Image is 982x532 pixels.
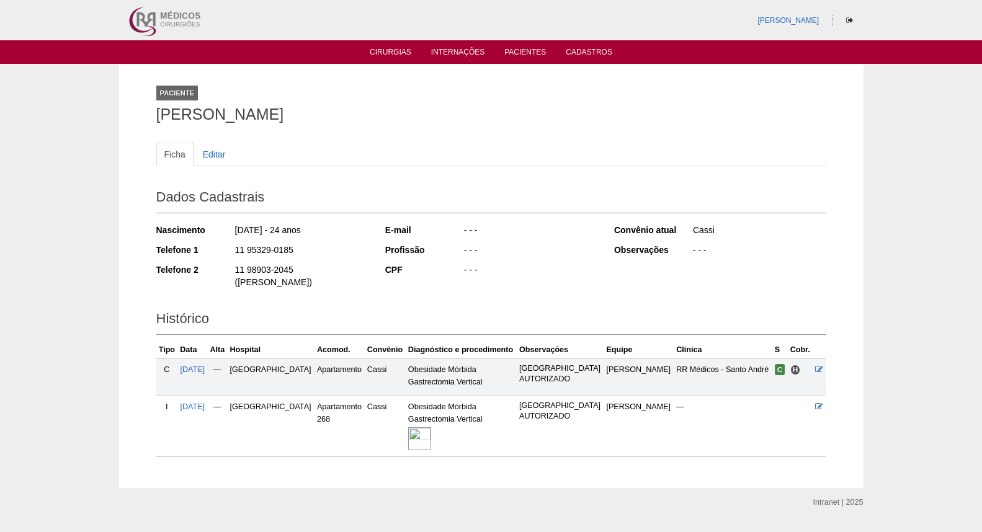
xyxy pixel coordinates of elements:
[788,341,813,359] th: Cobr.
[156,185,826,213] h2: Dados Cadastrais
[846,17,853,24] i: Sair
[463,264,597,279] div: - - -
[431,48,485,60] a: Internações
[406,358,517,396] td: Obesidade Mórbida Gastrectomia Vertical
[156,244,234,256] div: Telefone 1
[156,143,194,166] a: Ficha
[156,264,234,276] div: Telefone 2
[385,264,463,276] div: CPF
[406,396,517,457] td: Obesidade Mórbida Gastrectomia Vertical
[385,244,463,256] div: Profissão
[234,244,368,259] div: 11 95329-0185
[180,402,205,411] a: [DATE]
[156,107,826,122] h1: [PERSON_NAME]
[692,244,826,259] div: - - -
[234,224,368,239] div: [DATE] - 24 anos
[463,224,597,239] div: - - -
[406,341,517,359] th: Diagnóstico e procedimento
[177,341,207,359] th: Data
[156,224,234,236] div: Nascimento
[227,396,314,457] td: [GEOGRAPHIC_DATA]
[692,224,826,239] div: Cassi
[365,341,406,359] th: Convênio
[156,86,199,100] div: Paciente
[365,396,406,457] td: Cassi
[227,358,314,396] td: [GEOGRAPHIC_DATA]
[370,48,411,60] a: Cirurgias
[519,401,601,422] p: [GEOGRAPHIC_DATA] AUTORIZADO
[207,341,227,359] th: Alta
[504,48,546,60] a: Pacientes
[234,264,368,291] div: 11 98903-2045 ([PERSON_NAME])
[772,341,788,359] th: S
[315,341,365,359] th: Acomod.
[604,341,674,359] th: Equipe
[159,401,176,413] div: I
[156,306,826,335] h2: Histórico
[315,358,365,396] td: Apartamento
[180,365,205,374] a: [DATE]
[604,396,674,457] td: [PERSON_NAME]
[315,396,365,457] td: Apartamento 268
[674,341,772,359] th: Clínica
[604,358,674,396] td: [PERSON_NAME]
[517,341,604,359] th: Observações
[156,341,178,359] th: Tipo
[674,396,772,457] td: —
[757,16,819,25] a: [PERSON_NAME]
[566,48,612,60] a: Cadastros
[775,364,785,375] span: Confirmada
[790,365,801,375] span: Hospital
[207,358,227,396] td: —
[385,224,463,236] div: E-mail
[195,143,234,166] a: Editar
[813,496,864,508] div: Intranet | 2025
[227,341,314,359] th: Hospital
[614,224,692,236] div: Convênio atual
[207,396,227,457] td: —
[463,244,597,259] div: - - -
[365,358,406,396] td: Cassi
[614,244,692,256] div: Observações
[519,363,601,384] p: [GEOGRAPHIC_DATA] AUTORIZADO
[159,363,176,376] div: C
[674,358,772,396] td: RR Médicos - Santo André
